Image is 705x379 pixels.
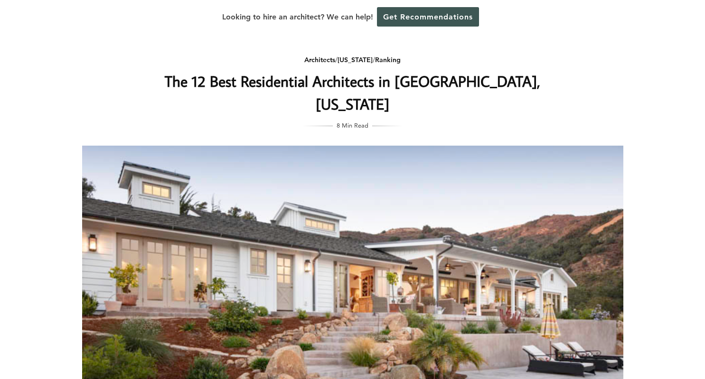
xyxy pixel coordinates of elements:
a: Get Recommendations [377,7,479,27]
a: Ranking [375,55,401,64]
h1: The 12 Best Residential Architects in [GEOGRAPHIC_DATA], [US_STATE] [163,70,542,115]
div: / / [163,54,542,66]
a: [US_STATE] [338,55,373,64]
span: 8 Min Read [337,120,368,130]
a: Architects [304,55,335,64]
